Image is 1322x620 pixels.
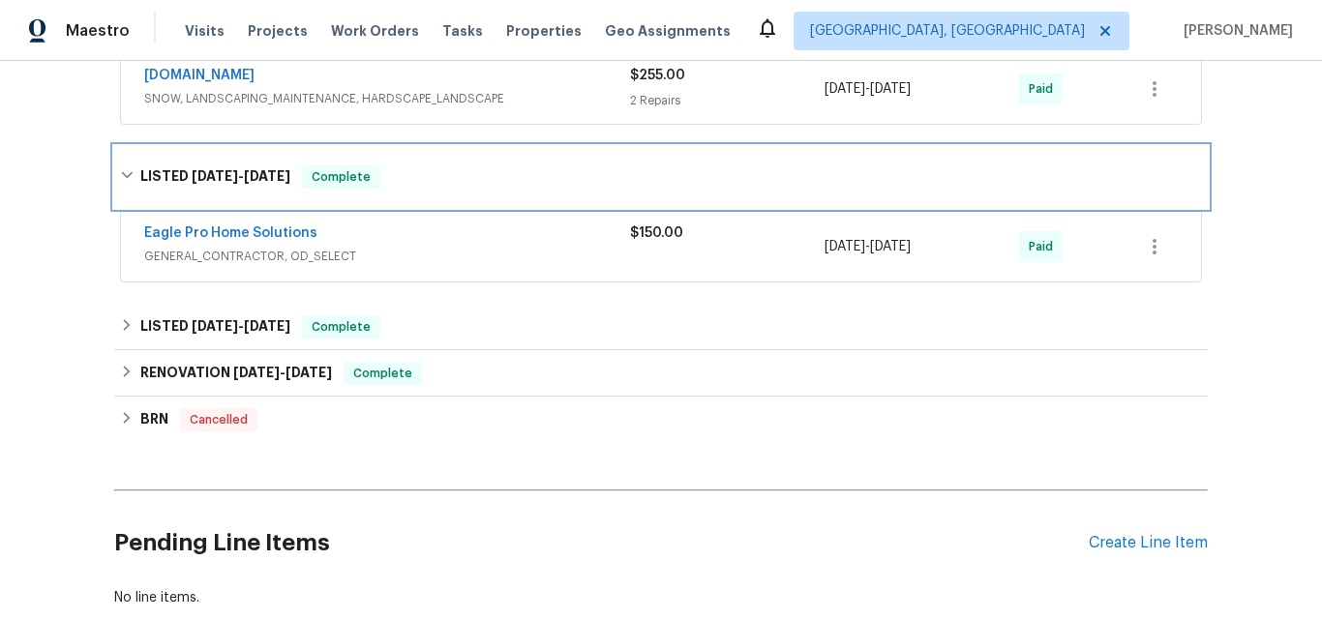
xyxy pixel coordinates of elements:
div: RENOVATION [DATE]-[DATE]Complete [114,350,1208,397]
div: BRN Cancelled [114,397,1208,443]
span: [DATE] [825,240,865,253]
span: Paid [1029,237,1061,256]
span: $255.00 [630,69,685,82]
div: LISTED [DATE]-[DATE]Complete [114,304,1208,350]
span: [DATE] [825,82,865,96]
a: [DOMAIN_NAME] [144,69,255,82]
span: [DATE] [244,169,290,183]
span: Complete [346,364,420,383]
span: [DATE] [870,240,911,253]
span: - [192,319,290,333]
span: Complete [304,167,378,187]
span: - [825,79,911,99]
span: [DATE] [233,366,280,379]
span: [DATE] [192,169,238,183]
span: [DATE] [285,366,332,379]
div: No line items. [114,588,1208,607]
span: Properties [506,21,582,41]
div: Create Line Item [1089,534,1208,552]
span: [GEOGRAPHIC_DATA], [GEOGRAPHIC_DATA] [810,21,1085,41]
div: LISTED [DATE]-[DATE]Complete [114,146,1208,208]
div: 2 Repairs [630,91,825,110]
span: $150.00 [630,226,683,240]
span: [DATE] [244,319,290,333]
h6: LISTED [140,165,290,189]
h6: LISTED [140,315,290,339]
span: Maestro [66,21,130,41]
span: - [233,366,332,379]
span: [DATE] [192,319,238,333]
span: [DATE] [870,82,911,96]
span: Projects [248,21,308,41]
span: Work Orders [331,21,419,41]
span: Visits [185,21,225,41]
h6: BRN [140,408,168,431]
span: - [192,169,290,183]
span: Cancelled [182,410,255,429]
h2: Pending Line Items [114,498,1089,588]
span: Tasks [442,24,483,38]
h6: RENOVATION [140,362,332,385]
span: Paid [1029,79,1061,99]
span: GENERAL_CONTRACTOR, OD_SELECT [144,247,630,266]
span: Geo Assignments [605,21,731,41]
span: Complete [304,317,378,337]
a: Eagle Pro Home Solutions [144,226,317,240]
span: - [825,237,911,256]
span: [PERSON_NAME] [1176,21,1293,41]
span: SNOW, LANDSCAPING_MAINTENANCE, HARDSCAPE_LANDSCAPE [144,89,630,108]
